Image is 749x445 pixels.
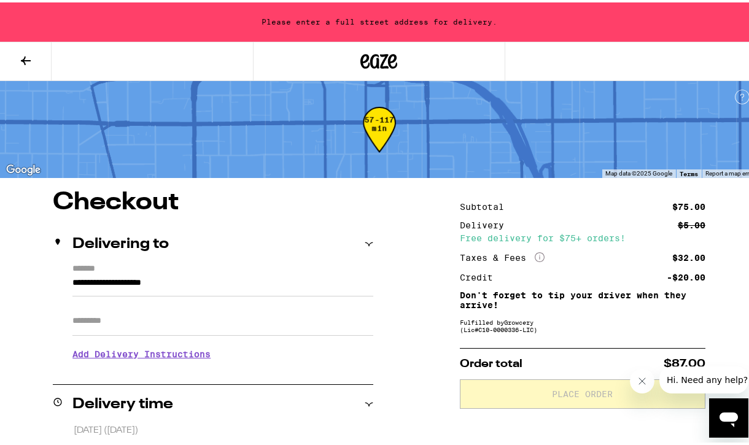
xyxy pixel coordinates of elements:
div: Taxes & Fees [460,250,545,261]
iframe: Close message [630,366,654,391]
span: Order total [460,356,522,367]
div: Credit [460,271,502,279]
div: Delivery [460,219,513,227]
span: Place Order [552,387,613,396]
div: $5.00 [678,219,705,227]
p: We'll contact you at [PHONE_NUMBER] when we arrive [72,366,373,376]
button: Place Order [460,377,705,406]
div: -$20.00 [667,271,705,279]
div: Fulfilled by Growcery (Lic# C10-0000336-LIC ) [460,316,705,331]
img: Google [3,160,44,176]
a: Open this area in Google Maps (opens a new window) [3,160,44,176]
h3: Add Delivery Instructions [72,338,373,366]
span: $87.00 [664,356,705,367]
a: Terms [680,168,698,175]
div: Subtotal [460,200,513,209]
h2: Delivering to [72,234,169,249]
h2: Delivery time [72,395,173,409]
iframe: Message from company [659,364,748,391]
p: Don't forget to tip your driver when they arrive! [460,288,705,308]
div: $75.00 [672,200,705,209]
span: Map data ©2025 Google [605,168,672,174]
div: $32.00 [672,251,705,260]
h1: Checkout [53,188,373,212]
p: [DATE] ([DATE]) [74,422,374,434]
iframe: Button to launch messaging window [709,396,748,435]
div: Free delivery for $75+ orders! [460,231,705,240]
div: 57-117 min [363,114,396,160]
